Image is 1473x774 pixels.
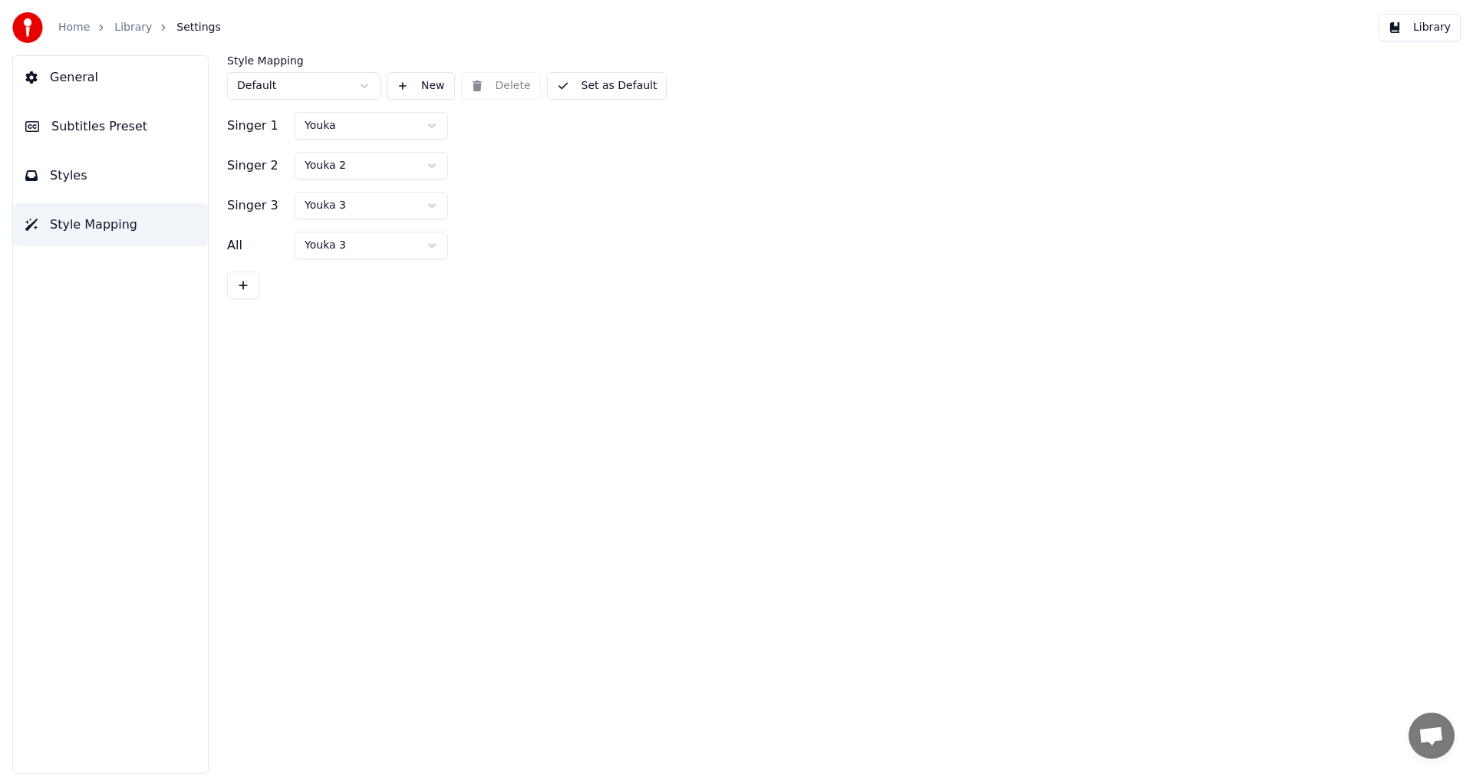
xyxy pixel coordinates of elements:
[13,154,208,197] button: Styles
[1409,713,1455,759] div: Open chat
[227,117,288,135] div: Singer 1
[114,20,152,35] a: Library
[58,20,221,35] nav: breadcrumb
[387,72,455,100] button: New
[13,203,208,246] button: Style Mapping
[50,216,137,234] span: Style Mapping
[58,20,90,35] a: Home
[51,117,147,136] span: Subtitles Preset
[176,20,220,35] span: Settings
[227,156,288,175] div: Singer 2
[50,166,87,185] span: Styles
[50,68,98,87] span: General
[547,72,667,100] button: Set as Default
[227,55,381,66] label: Style Mapping
[12,12,43,43] img: youka
[13,105,208,148] button: Subtitles Preset
[13,56,208,99] button: General
[227,236,288,255] div: All
[1379,14,1461,41] button: Library
[227,196,288,215] div: Singer 3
